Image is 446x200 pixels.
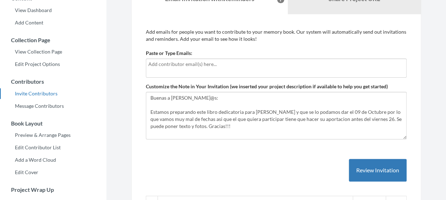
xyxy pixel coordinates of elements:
[146,50,192,57] label: Paste or Type Emails:
[146,83,388,90] label: Customize the Note in Your Invitation (we inserted your project description if available to help ...
[0,187,106,193] h3: Project Wrap Up
[146,28,407,43] p: Add emails for people you want to contribute to your memory book. Our system will automatically s...
[0,120,106,127] h3: Book Layout
[0,78,106,85] h3: Contributors
[146,92,407,139] textarea: Buenas a [PERSON_NAME]@s: Estamos preparando este libro dedicatoria para [PERSON_NAME] y que se l...
[148,60,404,68] input: Add contributor email(s) here...
[349,159,407,182] button: Review Invitation
[0,37,106,43] h3: Collection Page
[14,5,40,11] span: Support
